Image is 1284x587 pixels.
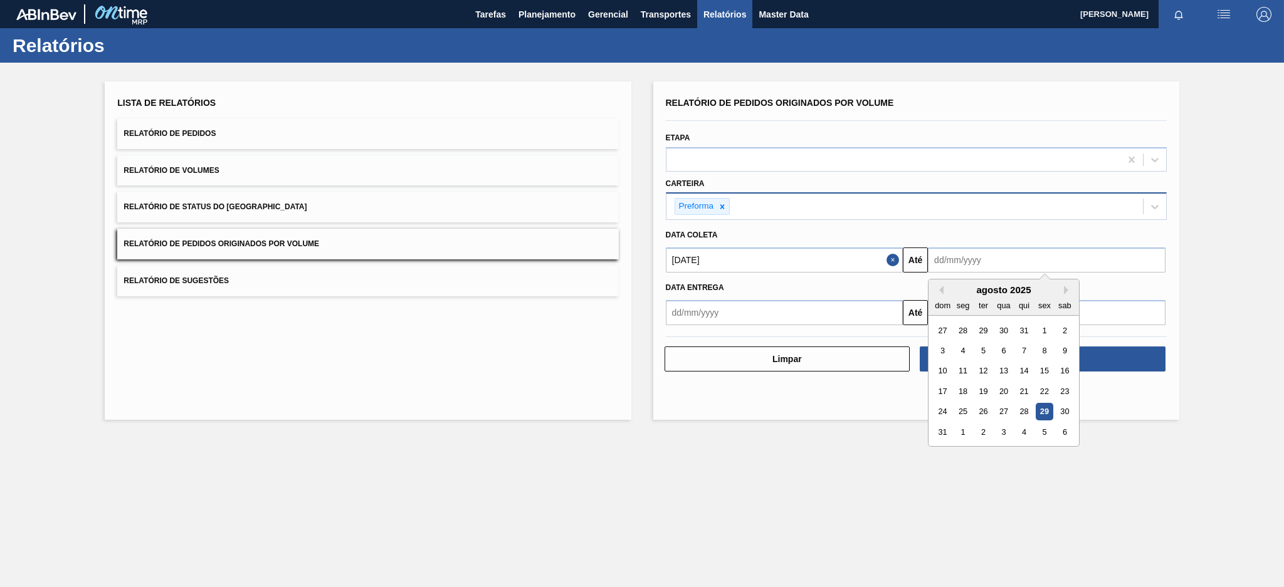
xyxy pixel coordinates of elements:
[1036,342,1053,359] div: Choose sexta-feira, 8 de agosto de 2025
[975,403,992,420] div: Choose terça-feira, 26 de agosto de 2025
[903,300,928,325] button: Até
[641,7,691,22] span: Transportes
[675,199,716,214] div: Preforma
[1056,383,1073,400] div: Choose sábado, 23 de agosto de 2025
[666,98,894,108] span: Relatório de Pedidos Originados por Volume
[1036,322,1053,339] div: Choose sexta-feira, 1 de agosto de 2025
[117,155,618,186] button: Relatório de Volumes
[975,363,992,380] div: Choose terça-feira, 12 de agosto de 2025
[666,133,690,142] label: Etapa
[117,192,618,222] button: Relatório de Status do [GEOGRAPHIC_DATA]
[117,229,618,259] button: Relatório de Pedidos Originados por Volume
[1056,423,1073,440] div: Choose sábado, 6 de setembro de 2025
[1056,322,1073,339] div: Choose sábado, 2 de agosto de 2025
[1036,297,1053,314] div: sex
[1056,403,1073,420] div: Choose sábado, 30 de agosto de 2025
[996,322,1013,339] div: Choose quarta-feira, 30 de julho de 2025
[934,297,951,314] div: dom
[935,286,944,294] button: Previous Month
[955,423,972,440] div: Choose segunda-feira, 1 de setembro de 2025
[1016,363,1033,380] div: Choose quinta-feira, 14 de agosto de 2025
[955,363,972,380] div: Choose segunda-feira, 11 de agosto de 2025
[934,383,951,400] div: Choose domingo, 17 de agosto de 2025
[1056,297,1073,314] div: sab
[124,202,307,211] span: Relatório de Status do [GEOGRAPHIC_DATA]
[934,423,951,440] div: Choose domingo, 31 de agosto de 2025
[117,118,618,149] button: Relatório de Pedidos
[1016,322,1033,339] div: Choose quinta-feira, 31 de julho de 2025
[955,322,972,339] div: Choose segunda-feira, 28 de julho de 2025
[124,239,319,248] span: Relatório de Pedidos Originados por Volume
[1064,286,1073,294] button: Next Month
[1016,297,1033,314] div: qui
[996,363,1013,380] div: Choose quarta-feira, 13 de agosto de 2025
[955,403,972,420] div: Choose segunda-feira, 25 de agosto de 2025
[518,7,576,22] span: Planejamento
[975,322,992,339] div: Choose terça-feira, 29 de julho de 2025
[1016,342,1033,359] div: Choose quinta-feira, 7 de agosto de 2025
[666,179,705,188] label: Carteira
[975,423,992,440] div: Choose terça-feira, 2 de setembro de 2025
[996,423,1013,440] div: Choose quarta-feira, 3 de setembro de 2025
[1056,363,1073,380] div: Choose sábado, 16 de agosto de 2025
[1016,383,1033,400] div: Choose quinta-feira, 21 de agosto de 2025
[887,247,903,273] button: Close
[955,342,972,359] div: Choose segunda-feira, 4 de agosto de 2025
[955,383,972,400] div: Choose segunda-feira, 18 de agosto de 2025
[1256,7,1271,22] img: Logout
[929,284,1079,295] div: agosto 2025
[996,403,1013,420] div: Choose quarta-feira, 27 de agosto de 2025
[903,247,928,273] button: Até
[124,129,216,138] span: Relatório de Pedidos
[934,363,951,380] div: Choose domingo, 10 de agosto de 2025
[117,98,216,108] span: Lista de Relatórios
[975,297,992,314] div: ter
[1036,403,1053,420] div: Choose sexta-feira, 29 de agosto de 2025
[666,231,718,239] span: Data coleta
[759,7,808,22] span: Master Data
[932,320,1075,442] div: month 2025-08
[666,300,903,325] input: dd/mm/yyyy
[703,7,746,22] span: Relatórios
[124,276,229,285] span: Relatório de Sugestões
[1036,383,1053,400] div: Choose sexta-feira, 22 de agosto de 2025
[1216,7,1231,22] img: userActions
[1036,423,1053,440] div: Choose sexta-feira, 5 de setembro de 2025
[1036,363,1053,380] div: Choose sexta-feira, 15 de agosto de 2025
[124,166,219,175] span: Relatório de Volumes
[996,342,1013,359] div: Choose quarta-feira, 6 de agosto de 2025
[934,322,951,339] div: Choose domingo, 27 de julho de 2025
[1016,403,1033,420] div: Choose quinta-feira, 28 de agosto de 2025
[475,7,506,22] span: Tarefas
[928,247,1166,273] input: dd/mm/yyyy
[665,346,910,371] button: Limpar
[996,383,1013,400] div: Choose quarta-feira, 20 de agosto de 2025
[975,342,992,359] div: Choose terça-feira, 5 de agosto de 2025
[996,297,1013,314] div: qua
[666,283,724,292] span: Data entrega
[13,38,235,53] h1: Relatórios
[666,247,903,273] input: dd/mm/yyyy
[955,297,972,314] div: seg
[588,7,628,22] span: Gerencial
[1056,342,1073,359] div: Choose sábado, 9 de agosto de 2025
[117,266,618,296] button: Relatório de Sugestões
[920,346,1166,371] button: Download
[16,9,76,20] img: TNhmsLtSVTkK8tSr43FrP2fwEKptu5GPRR3wAAAABJRU5ErkJggg==
[975,383,992,400] div: Choose terça-feira, 19 de agosto de 2025
[934,342,951,359] div: Choose domingo, 3 de agosto de 2025
[934,403,951,420] div: Choose domingo, 24 de agosto de 2025
[1159,6,1199,23] button: Notificações
[1016,423,1033,440] div: Choose quinta-feira, 4 de setembro de 2025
